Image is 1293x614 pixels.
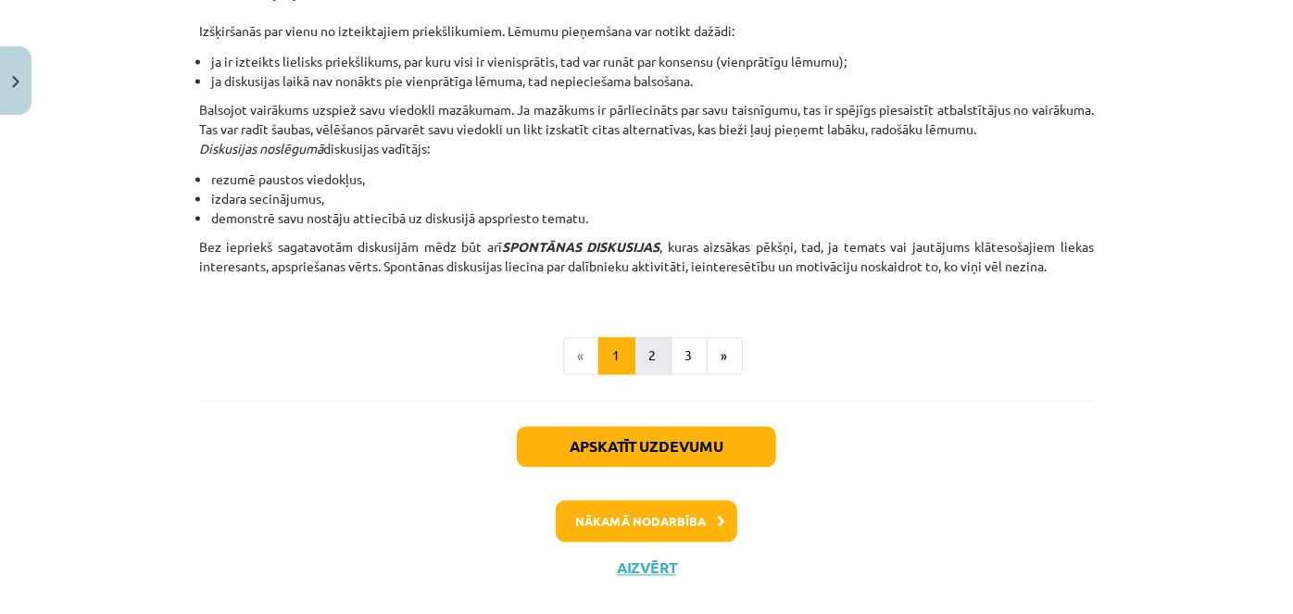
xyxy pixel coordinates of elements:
li: demonstrē savu nostāju attiecībā uz diskusijā apspriesto tematu. [211,209,1094,229]
button: 3 [671,338,708,375]
nav: Page navigation example [199,338,1094,375]
li: rezumē paustos viedokļus, [211,170,1094,190]
em: Diskusijas noslēgumā [199,141,323,157]
button: Apskatīt uzdevumu [517,427,776,468]
p: Bez iepriekš sagatavotām diskusijām mēdz būt arī , kuras aizsākas pēkšņi, tad, ja temats vai jaut... [199,238,1094,296]
button: Nākamā nodarbība [556,501,737,544]
button: 1 [598,338,635,375]
em: SPONTĀNAS DISKUSIJAS [502,239,659,256]
li: ja ir izteikts lielisks priekšlikums, par kuru visi ir vienisprātis, tad var runāt par konsensu (... [211,53,1094,72]
button: » [707,338,743,375]
li: izdara secinājumus, [211,190,1094,209]
button: Aizvērt [611,559,682,578]
p: Balsojot vairākums uzspiež savu viedokli mazākumam. Ja mazākums ir pārliecināts par savu taisnīgu... [199,101,1094,159]
li: ja diskusijas laikā nav nonākts pie vienprātīga lēmuma, tad nepieciešama balsošana. [211,72,1094,92]
img: icon-close-lesson-0947bae3869378f0d4975bcd49f059093ad1ed9edebbc8119c70593378902aed.svg [12,76,19,88]
button: 2 [634,338,672,375]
